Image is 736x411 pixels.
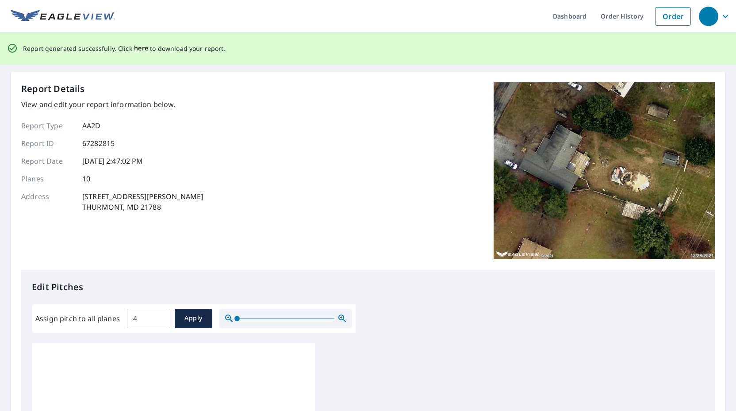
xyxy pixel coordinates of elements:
p: View and edit your report information below. [21,99,203,110]
p: Planes [21,173,74,184]
p: 67282815 [82,138,115,149]
a: Order [655,7,691,26]
p: Report generated successfully. Click to download your report. [23,43,226,54]
p: Address [21,191,74,212]
p: Report Details [21,82,85,96]
label: Assign pitch to all planes [35,313,120,324]
span: Apply [182,313,205,324]
button: here [134,43,149,54]
p: [STREET_ADDRESS][PERSON_NAME] THURMONT, MD 21788 [82,191,203,212]
input: 00.0 [127,306,170,331]
p: Edit Pitches [32,280,704,294]
button: Apply [175,309,212,328]
p: Report ID [21,138,74,149]
img: EV Logo [11,10,115,23]
p: Report Date [21,156,74,166]
p: Report Type [21,120,74,131]
p: 10 [82,173,90,184]
p: [DATE] 2:47:02 PM [82,156,143,166]
img: Top image [494,82,715,259]
p: AA2D [82,120,101,131]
